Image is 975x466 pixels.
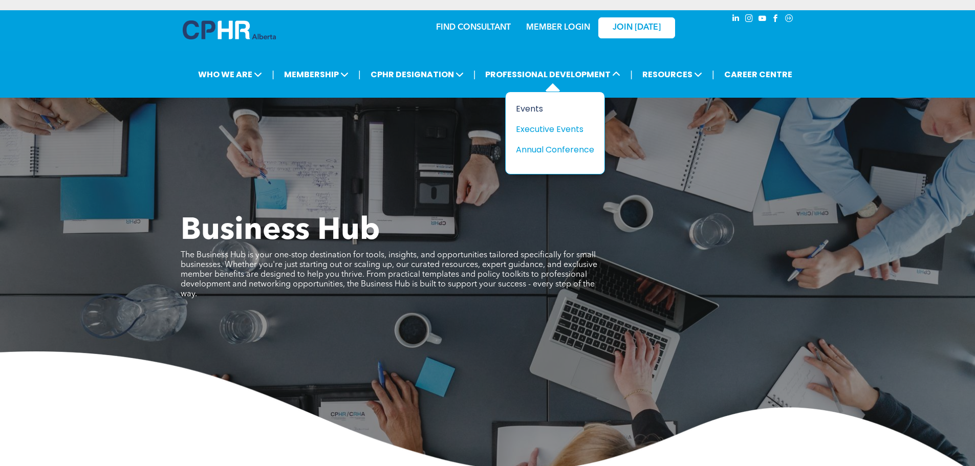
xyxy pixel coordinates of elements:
[516,143,587,156] div: Annual Conference
[281,65,352,84] span: MEMBERSHIP
[181,251,597,298] span: The Business Hub is your one-stop destination for tools, insights, and opportunities tailored spe...
[613,23,661,33] span: JOIN [DATE]
[358,64,361,85] li: |
[744,13,755,27] a: instagram
[712,64,714,85] li: |
[526,24,590,32] a: MEMBER LOGIN
[639,65,705,84] span: RESOURCES
[367,65,467,84] span: CPHR DESIGNATION
[516,123,594,136] a: Executive Events
[516,123,587,136] div: Executive Events
[436,24,511,32] a: FIND CONSULTANT
[183,20,276,39] img: A blue and white logo for cp alberta
[721,65,795,84] a: CAREER CENTRE
[195,65,265,84] span: WHO WE ARE
[516,143,594,156] a: Annual Conference
[181,216,380,247] span: Business Hub
[630,64,633,85] li: |
[757,13,768,27] a: youtube
[784,13,795,27] a: Social network
[516,102,587,115] div: Events
[770,13,782,27] a: facebook
[730,13,742,27] a: linkedin
[482,65,623,84] span: PROFESSIONAL DEVELOPMENT
[598,17,675,38] a: JOIN [DATE]
[473,64,476,85] li: |
[272,64,274,85] li: |
[516,102,594,115] a: Events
